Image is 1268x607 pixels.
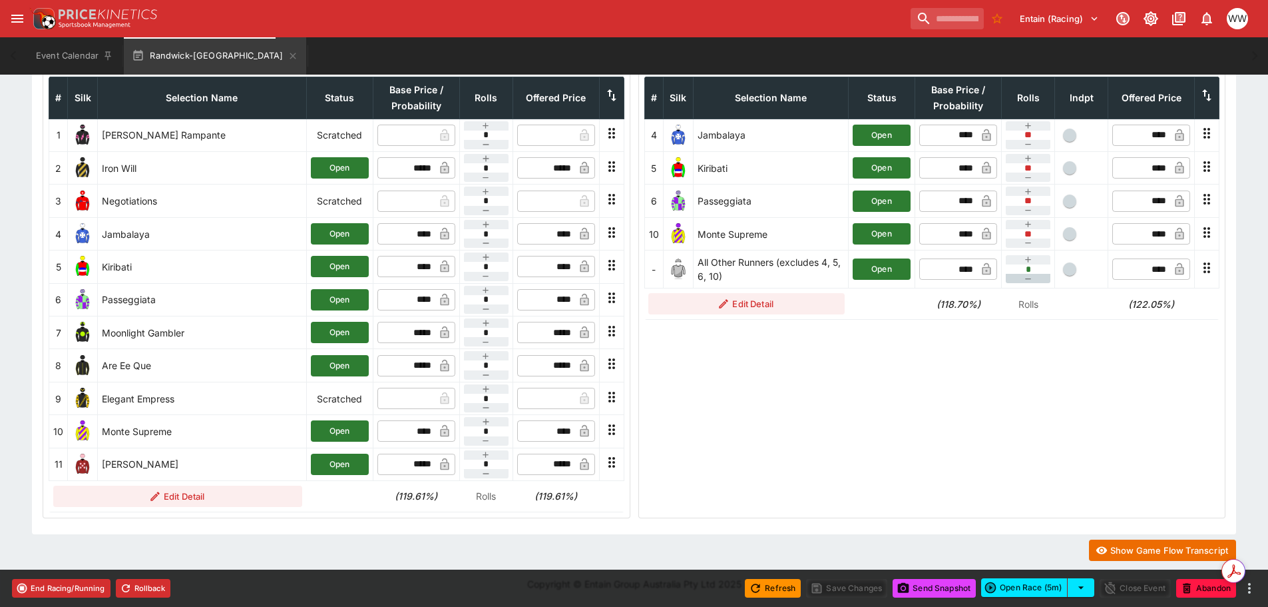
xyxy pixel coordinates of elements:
[49,77,68,119] th: #
[98,251,307,283] td: Kiribati
[644,77,663,119] th: #
[1176,580,1236,594] span: Mark an event as closed and abandoned.
[373,77,459,119] th: Base Price / Probability
[1139,7,1163,31] button: Toggle light/dark mode
[72,223,93,245] img: runner 4
[124,37,306,75] button: Randwick-[GEOGRAPHIC_DATA]
[49,415,68,448] td: 10
[1002,77,1055,119] th: Rolls
[911,8,984,29] input: search
[1111,7,1135,31] button: Connected to PK
[49,119,68,151] td: 1
[463,489,509,503] p: Rolls
[49,283,68,316] td: 6
[28,37,121,75] button: Event Calendar
[311,355,369,376] button: Open
[72,388,93,409] img: runner 9
[893,579,976,598] button: Send Snapshot
[98,217,307,250] td: Jambalaya
[693,251,849,289] td: All Other Runners (excludes 4, 5, 6, 10)
[49,152,68,185] td: 2
[853,223,911,245] button: Open
[1068,578,1094,597] button: select merge strategy
[98,77,307,119] th: Selection Name
[49,316,68,349] td: 7
[1176,579,1236,598] button: Abandon
[849,77,915,119] th: Status
[72,289,93,310] img: runner 6
[98,119,307,151] td: [PERSON_NAME] Rampante
[1167,7,1191,31] button: Documentation
[853,191,911,212] button: Open
[986,8,1008,29] button: No Bookmarks
[311,223,369,245] button: Open
[311,157,369,179] button: Open
[1241,580,1257,596] button: more
[1195,7,1219,31] button: Notifications
[668,191,689,212] img: runner 6
[693,217,849,250] td: Monte Supreme
[72,125,93,146] img: runner 1
[98,349,307,382] td: Are Ee Que
[98,185,307,217] td: Negotiations
[668,259,689,280] img: blank-silk.png
[49,382,68,414] td: 9
[919,297,998,311] h6: (118.70%)
[311,128,369,142] p: Scratched
[98,415,307,448] td: Monte Supreme
[98,283,307,316] td: Passeggiata
[49,251,68,283] td: 5
[663,77,693,119] th: Silk
[72,454,93,475] img: runner 11
[693,185,849,217] td: Passeggiata
[981,578,1094,597] div: split button
[49,185,68,217] td: 3
[377,489,455,503] h6: (119.61%)
[49,349,68,382] td: 8
[49,217,68,250] td: 4
[693,152,849,185] td: Kiribati
[1055,77,1108,119] th: Independent
[1012,8,1107,29] button: Select Tenant
[98,448,307,480] td: [PERSON_NAME]
[853,125,911,146] button: Open
[853,259,911,280] button: Open
[517,489,595,503] h6: (119.61%)
[644,152,663,185] td: 5
[915,77,1002,119] th: Base Price / Probability
[644,217,663,250] td: 10
[116,579,170,598] button: Rollback
[29,5,56,32] img: PriceKinetics Logo
[59,9,157,19] img: PriceKinetics
[459,77,513,119] th: Rolls
[668,125,689,146] img: runner 4
[311,289,369,310] button: Open
[49,448,68,480] td: 11
[72,420,93,442] img: runner 10
[668,223,689,245] img: runner 10
[72,157,93,179] img: runner 2
[5,7,29,31] button: open drawer
[98,316,307,349] td: Moonlight Gambler
[72,256,93,277] img: runner 5
[1112,297,1191,311] h6: (122.05%)
[693,119,849,151] td: Jambalaya
[693,77,849,119] th: Selection Name
[53,486,303,507] button: Edit Detail
[1223,4,1252,33] button: William Wallace
[311,256,369,277] button: Open
[72,355,93,376] img: runner 8
[644,251,663,289] td: -
[644,185,663,217] td: 6
[648,293,845,314] button: Edit Detail
[853,157,911,179] button: Open
[72,191,93,212] img: runner 3
[644,119,663,151] td: 4
[68,77,98,119] th: Silk
[311,322,369,343] button: Open
[306,77,373,119] th: Status
[1006,297,1051,311] p: Rolls
[311,420,369,442] button: Open
[98,382,307,414] td: Elegant Empress
[1227,8,1248,29] div: William Wallace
